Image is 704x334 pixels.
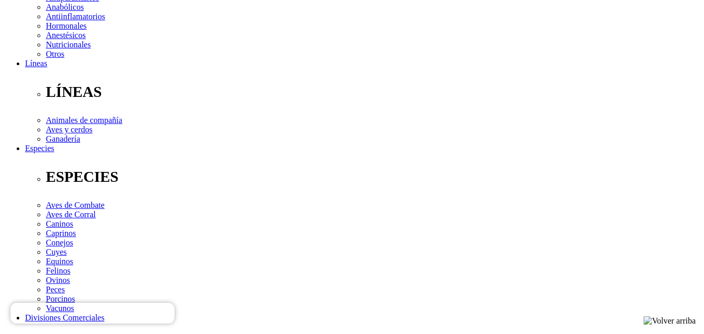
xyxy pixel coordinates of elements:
a: Anabólicos [46,3,84,11]
a: Conejos [46,238,73,247]
a: Especies [25,144,54,153]
a: Caninos [46,219,73,228]
a: Antiinflamatorios [46,12,105,21]
a: Anestésicos [46,31,85,40]
a: Hormonales [46,21,87,30]
a: Animales de compañía [46,116,122,125]
a: Aves de Combate [46,201,105,209]
a: Cuyes [46,248,67,256]
iframe: Brevo live chat [10,303,175,324]
a: Caprinos [46,229,76,238]
a: Peces [46,285,65,294]
a: Equinos [46,257,73,266]
a: Porcinos [46,294,75,303]
p: ESPECIES [46,168,700,185]
a: Aves y cerdos [46,125,92,134]
p: LÍNEAS [46,83,700,101]
a: Líneas [25,59,47,68]
a: Felinos [46,266,70,275]
img: Volver arriba [644,316,696,326]
a: Aves de Corral [46,210,96,219]
a: Ganadería [46,134,80,143]
a: Nutricionales [46,40,91,49]
a: Ovinos [46,276,70,284]
a: Otros [46,50,65,58]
